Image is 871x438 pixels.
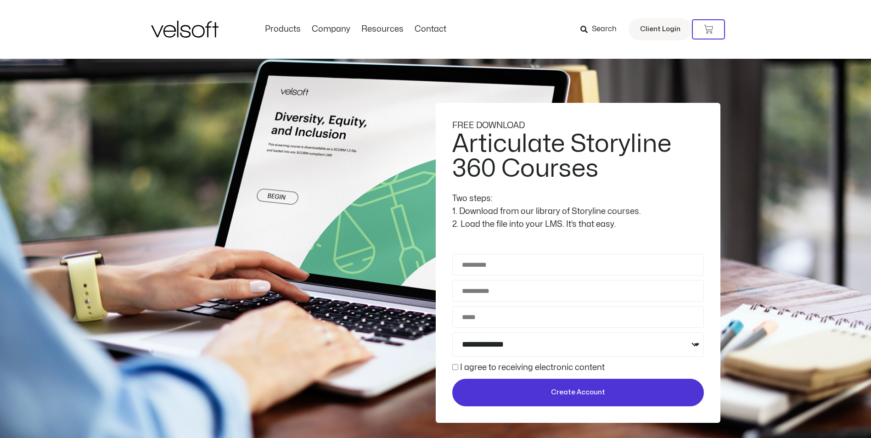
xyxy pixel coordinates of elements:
[551,387,605,398] span: Create Account
[259,24,306,34] a: ProductsMenu Toggle
[629,18,692,40] a: Client Login
[452,205,704,218] div: 1. Download from our library of Storyline courses.
[452,218,704,231] div: 2. Load the file into your LMS. It’s that easy.
[356,24,409,34] a: ResourcesMenu Toggle
[452,132,702,181] h2: Articulate Storyline 360 Courses
[409,24,452,34] a: ContactMenu Toggle
[151,21,219,38] img: Velsoft Training Materials
[460,364,605,371] label: I agree to receiving electronic content
[580,22,623,37] a: Search
[306,24,356,34] a: CompanyMenu Toggle
[452,119,704,132] div: FREE DOWNLOAD
[259,24,452,34] nav: Menu
[592,23,617,35] span: Search
[452,192,704,205] div: Two steps:
[452,379,704,406] button: Create Account
[640,23,680,35] span: Client Login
